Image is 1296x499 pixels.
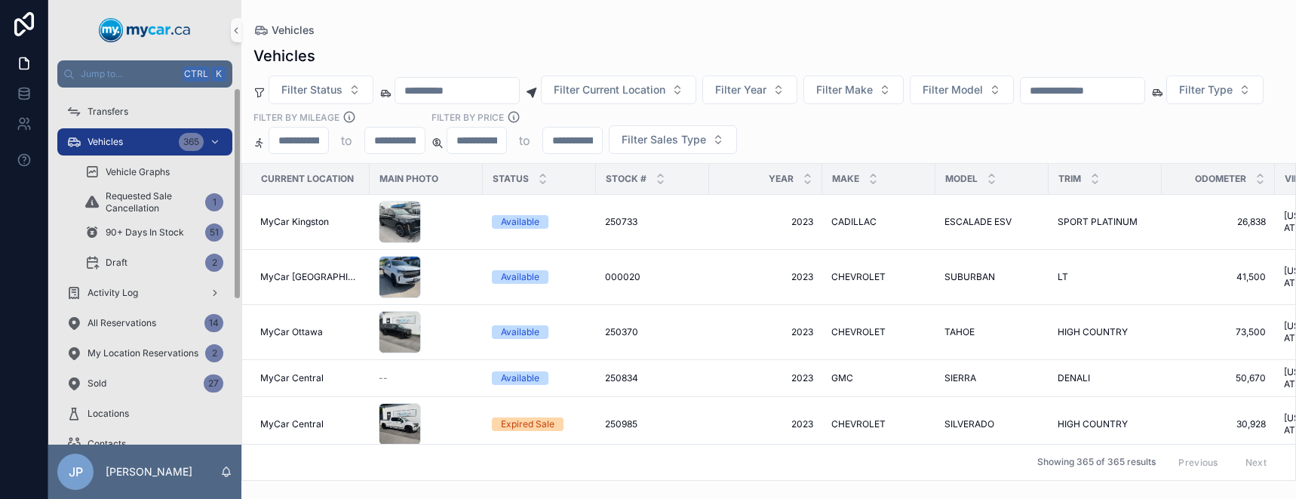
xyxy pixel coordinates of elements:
[75,159,232,186] a: Vehicle Graphs
[253,45,315,66] h1: Vehicles
[75,249,232,276] a: Draft2
[88,408,129,420] span: Locations
[106,166,170,178] span: Vehicle Graphs
[554,82,665,97] span: Filter Current Location
[88,287,138,299] span: Activity Log
[944,326,975,338] span: TAHOE
[831,326,886,338] span: CHEVROLET
[57,430,232,457] a: Contacts
[1058,372,1090,384] span: DENALI
[492,270,587,284] a: Available
[718,216,813,228] a: 2023
[944,216,1040,228] a: ESCALADE ESV
[944,418,1040,430] a: SILVERADO
[944,271,995,283] span: SUBURBAN
[831,271,886,283] span: CHEVROLET
[702,75,797,104] button: Select Button
[205,254,223,272] div: 2
[261,173,354,185] span: Current Location
[605,418,700,430] a: 250985
[605,271,640,283] span: 000020
[492,371,587,385] a: Available
[75,189,232,216] a: Requested Sale Cancellation1
[501,325,539,339] div: Available
[1171,418,1266,430] span: 30,928
[622,132,706,147] span: Filter Sales Type
[57,98,232,125] a: Transfers
[831,418,926,430] a: CHEVROLET
[1058,418,1153,430] a: HIGH COUNTRY
[1037,457,1156,469] span: Showing 365 of 365 results
[944,372,976,384] span: SIERRA
[945,173,978,185] span: Model
[718,326,813,338] a: 2023
[260,326,361,338] a: MyCar Ottawa
[57,128,232,156] a: Vehicles365
[1058,271,1153,283] a: LT
[831,216,926,228] a: CADILLAC
[718,372,813,384] a: 2023
[944,216,1012,228] span: ESCALADE ESV
[1058,326,1128,338] span: HIGH COUNTRY
[260,326,323,338] span: MyCar Ottawa
[492,325,587,339] a: Available
[501,371,539,385] div: Available
[57,60,232,88] button: Jump to...CtrlK
[1171,372,1266,384] a: 50,670
[832,173,859,185] span: Make
[718,271,813,283] a: 2023
[606,173,646,185] span: Stock #
[260,271,361,283] a: MyCar [GEOGRAPHIC_DATA]
[260,372,361,384] a: MyCar Central
[944,271,1040,283] a: SUBURBAN
[605,326,638,338] span: 250370
[272,23,315,38] span: Vehicles
[831,372,926,384] a: GMC
[1058,372,1153,384] a: DENALI
[1171,326,1266,338] span: 73,500
[88,106,128,118] span: Transfers
[944,372,1040,384] a: SIERRA
[253,23,315,38] a: Vehicles
[831,326,926,338] a: CHEVROLET
[816,82,873,97] span: Filter Make
[106,226,184,239] span: 90+ Days In Stock
[605,216,700,228] a: 250733
[493,173,529,185] span: Status
[1171,271,1266,283] a: 41,500
[541,75,696,104] button: Select Button
[75,219,232,246] a: 90+ Days In Stock51
[99,18,191,42] img: App logo
[718,418,813,430] a: 2023
[183,66,210,82] span: Ctrl
[88,438,126,450] span: Contacts
[609,125,737,154] button: Select Button
[213,68,225,80] span: K
[501,215,539,229] div: Available
[88,377,106,390] span: Sold
[81,68,177,80] span: Jump to...
[106,190,199,214] span: Requested Sale Cancellation
[492,215,587,229] a: Available
[1058,216,1138,228] span: SPORT PLATINUM
[260,216,329,228] span: MyCar Kingston
[379,372,474,384] a: --
[253,110,339,124] label: Filter By Mileage
[379,372,388,384] span: --
[1058,418,1128,430] span: HIGH COUNTRY
[1058,271,1068,283] span: LT
[204,314,223,332] div: 14
[831,372,853,384] span: GMC
[803,75,904,104] button: Select Button
[106,464,192,479] p: [PERSON_NAME]
[88,317,156,329] span: All Reservations
[281,82,342,97] span: Filter Status
[106,257,127,269] span: Draft
[769,173,794,185] span: Year
[48,88,241,445] div: scrollable content
[205,344,223,362] div: 2
[379,173,438,185] span: Main Photo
